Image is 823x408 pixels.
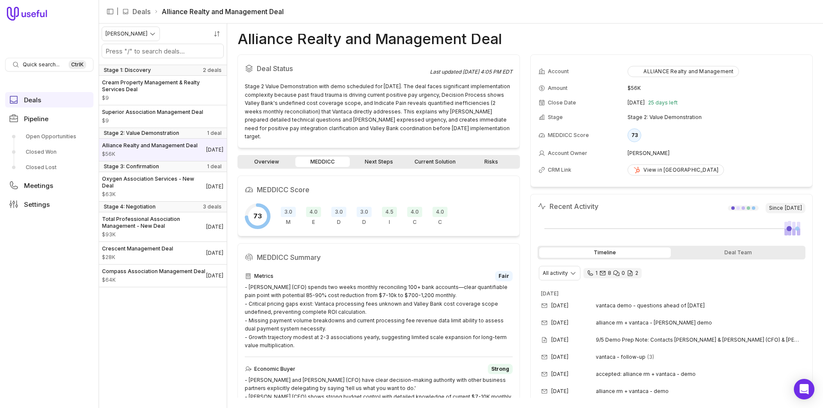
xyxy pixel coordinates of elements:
[464,157,518,167] a: Risks
[5,197,93,212] a: Settings
[104,163,159,170] span: Stage 3: Confirmation
[331,207,346,217] span: 3.0
[548,114,563,121] span: Stage
[245,82,513,141] div: Stage 2 Value Demonstration with demo scheduled for [DATE]. The deal faces significant implementa...
[245,203,270,229] div: Overall MEDDICC score
[253,211,262,221] span: 73
[207,130,222,137] span: 1 deal
[295,157,350,167] a: MEDDICC
[551,302,568,309] time: [DATE]
[337,219,341,226] span: D
[99,105,227,128] a: Superior Association Management Deal$9
[331,207,346,226] div: Decision Criteria
[69,60,86,69] kbd: Ctrl K
[206,223,223,230] time: Deal Close Date
[430,68,513,75] div: Last updated
[499,273,509,280] span: Fair
[102,191,206,198] span: Amount
[362,219,366,226] span: D
[99,172,227,201] a: Oxygen Association Services - New Deal$63K[DATE]
[245,364,513,374] div: Economic Buyer
[102,245,173,252] span: Crescent Management Deal
[628,99,645,106] time: [DATE]
[794,379,814,399] div: Open Intercom Messenger
[286,219,291,226] span: M
[433,207,448,226] div: Competition
[154,6,284,17] li: Alliance Realty and Management Deal
[206,146,223,153] time: Deal Close Date
[551,337,568,343] time: [DATE]
[596,388,669,395] span: alliance rm + vantaca - demo
[24,116,48,122] span: Pipeline
[99,76,227,105] a: Cream Property Management & Realty Services Deal$9
[102,231,206,238] span: Amount
[102,109,203,116] span: Superior Association Management Deal
[408,157,462,167] a: Current Solution
[596,354,646,360] span: vantaca - follow-up
[673,247,804,258] div: Deal Team
[245,271,513,281] div: Metrics
[551,371,568,378] time: [DATE]
[628,66,739,77] button: ALLIANCE Realty and Management
[596,302,705,309] span: vantaca demo - questions ahead of [DATE]
[206,272,223,279] time: Deal Close Date
[99,265,227,287] a: Compass Association Management Deal$64K[DATE]
[102,254,173,261] span: Amount
[539,247,671,258] div: Timeline
[102,95,223,101] span: Amount
[203,67,222,74] span: 2 deals
[647,354,654,360] span: 3 emails in thread
[210,27,223,40] button: Sort by
[239,157,294,167] a: Overview
[548,99,576,106] span: Close Date
[548,85,568,92] span: Amount
[5,130,93,143] a: Open Opportunities
[628,146,805,160] td: [PERSON_NAME]
[102,79,223,93] span: Cream Property Management & Realty Services Deal
[628,81,805,95] td: $56K
[541,290,559,297] time: [DATE]
[102,117,203,124] span: Amount
[206,250,223,256] time: Deal Close Date
[766,203,805,213] span: Since
[102,176,206,189] span: Oxygen Association Services - New Deal
[99,212,227,241] a: Total Professional Association Management - New Deal$93K[DATE]
[5,161,93,174] a: Closed Lost
[407,207,422,217] span: 4.0
[24,201,50,208] span: Settings
[102,216,206,229] span: Total Professional Association Management - New Deal
[5,178,93,193] a: Meetings
[102,44,223,58] input: Search deals by name
[99,139,227,161] a: Alliance Realty and Management Deal$56K[DATE]
[23,61,60,68] span: Quick search...
[104,5,117,18] button: Collapse sidebar
[206,183,223,190] time: Deal Close Date
[5,130,93,174] div: Pipeline submenu
[99,242,227,264] a: Crescent Management Deal$28K[DATE]
[551,319,568,326] time: [DATE]
[596,319,712,326] span: alliance rm + vantaca - [PERSON_NAME] demo
[596,371,696,378] span: accepted: alliance rm + vantaca - demo
[583,268,642,278] div: 1 call and 8 email threads
[551,388,568,395] time: [DATE]
[245,283,513,350] div: - [PERSON_NAME] (CFO) spends two weeks monthly reconciling 100+ bank accounts—clear quantifiable ...
[132,6,150,17] a: Deals
[207,163,222,170] span: 1 deal
[438,219,442,226] span: C
[648,99,678,106] span: 25 days left
[463,68,513,75] time: [DATE] 4:05 PM EDT
[281,207,296,217] span: 3.0
[548,167,571,173] span: CRM Link
[548,132,589,139] span: MEDDICC Score
[312,219,315,226] span: E
[785,205,802,211] time: [DATE]
[351,157,406,167] a: Next Steps
[24,182,53,189] span: Meetings
[357,207,372,226] div: Decision Process
[433,207,448,217] span: 4.0
[306,207,321,226] div: Economic Buyer
[245,183,513,197] h2: MEDDICC Score
[628,110,805,124] td: Stage 2: Value Demonstration
[633,167,718,173] div: View in [GEOGRAPHIC_DATA]
[306,207,321,217] span: 4.0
